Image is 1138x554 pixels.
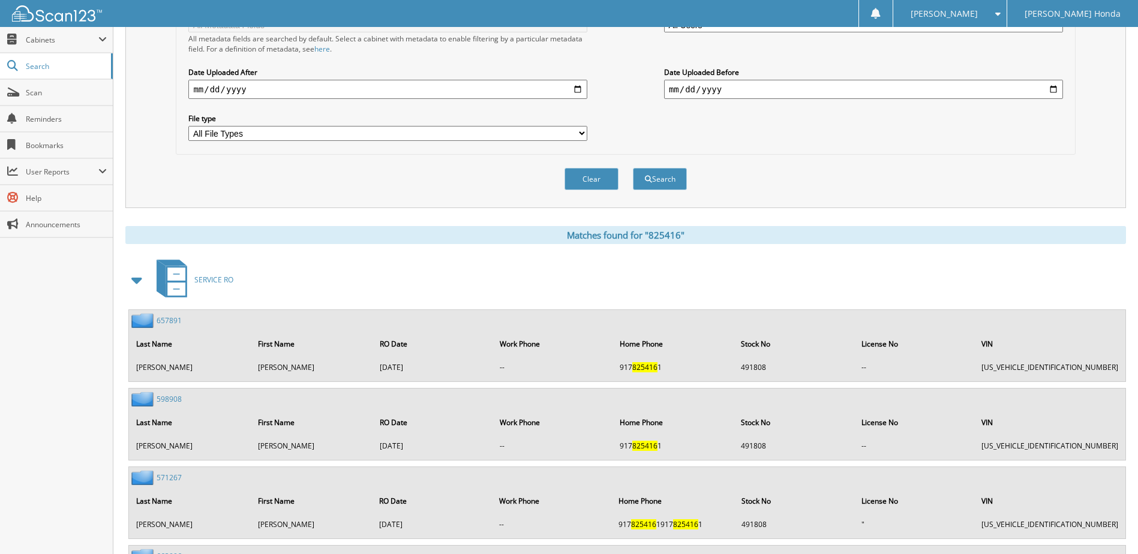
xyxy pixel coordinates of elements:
[975,514,1124,534] td: [US_VEHICLE_IDENTIFICATION_NUMBER]
[314,44,330,54] a: here
[149,256,233,303] a: SERVICE RO
[26,219,107,230] span: Announcements
[494,410,612,435] th: Work Phone
[631,519,656,529] span: 825416
[374,332,493,356] th: RO Date
[188,80,587,99] input: start
[855,410,974,435] th: License No
[735,489,854,513] th: Stock No
[157,394,182,404] a: 598908
[493,489,611,513] th: Work Phone
[614,357,734,377] td: 917 1
[855,436,974,456] td: --
[493,514,611,534] td: --
[494,332,612,356] th: Work Phone
[130,332,251,356] th: Last Name
[130,489,251,513] th: Last Name
[373,514,492,534] td: [DATE]
[975,357,1124,377] td: [US_VEHICLE_IDENTIFICATION_NUMBER]
[632,362,657,372] span: 825416
[612,489,734,513] th: Home Phone
[252,357,373,377] td: [PERSON_NAME]
[565,168,618,190] button: Clear
[188,34,587,54] div: All metadata fields are searched by default. Select a cabinet with metadata to enable filtering b...
[975,410,1124,435] th: VIN
[735,514,854,534] td: 491808
[130,436,251,456] td: [PERSON_NAME]
[131,392,157,407] img: folder2.png
[735,410,854,435] th: Stock No
[664,80,1063,99] input: end
[855,332,974,356] th: License No
[855,514,974,534] td: "
[130,357,251,377] td: [PERSON_NAME]
[1078,496,1138,554] iframe: Chat Widget
[612,514,734,534] td: 917 1917 1
[194,275,233,285] span: SERVICE RO
[252,332,373,356] th: First Name
[125,226,1126,244] div: Matches found for "825416"
[614,332,734,356] th: Home Phone
[131,313,157,328] img: folder2.png
[374,357,493,377] td: [DATE]
[252,514,373,534] td: [PERSON_NAME]
[157,315,182,326] a: 657891
[855,489,974,513] th: License No
[664,67,1063,77] label: Date Uploaded Before
[975,332,1124,356] th: VIN
[632,441,657,451] span: 825416
[911,10,978,17] span: [PERSON_NAME]
[252,410,373,435] th: First Name
[26,88,107,98] span: Scan
[26,140,107,150] span: Bookmarks
[131,470,157,485] img: folder2.png
[26,193,107,203] span: Help
[26,114,107,124] span: Reminders
[494,357,612,377] td: --
[633,168,687,190] button: Search
[673,519,698,529] span: 825416
[26,167,98,177] span: User Reports
[26,35,98,45] span: Cabinets
[494,436,612,456] td: --
[374,410,493,435] th: RO Date
[188,67,587,77] label: Date Uploaded After
[130,410,251,435] th: Last Name
[614,410,734,435] th: Home Phone
[855,357,974,377] td: --
[130,514,251,534] td: [PERSON_NAME]
[614,436,734,456] td: 917 1
[373,489,492,513] th: RO Date
[735,357,854,377] td: 491808
[12,5,102,22] img: scan123-logo-white.svg
[188,113,587,124] label: File type
[374,436,493,456] td: [DATE]
[975,436,1124,456] td: [US_VEHICLE_IDENTIFICATION_NUMBER]
[157,472,182,483] a: 571267
[1025,10,1121,17] span: [PERSON_NAME] Honda
[252,436,373,456] td: [PERSON_NAME]
[975,489,1124,513] th: VIN
[735,436,854,456] td: 491808
[252,489,373,513] th: First Name
[735,332,854,356] th: Stock No
[26,61,105,71] span: Search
